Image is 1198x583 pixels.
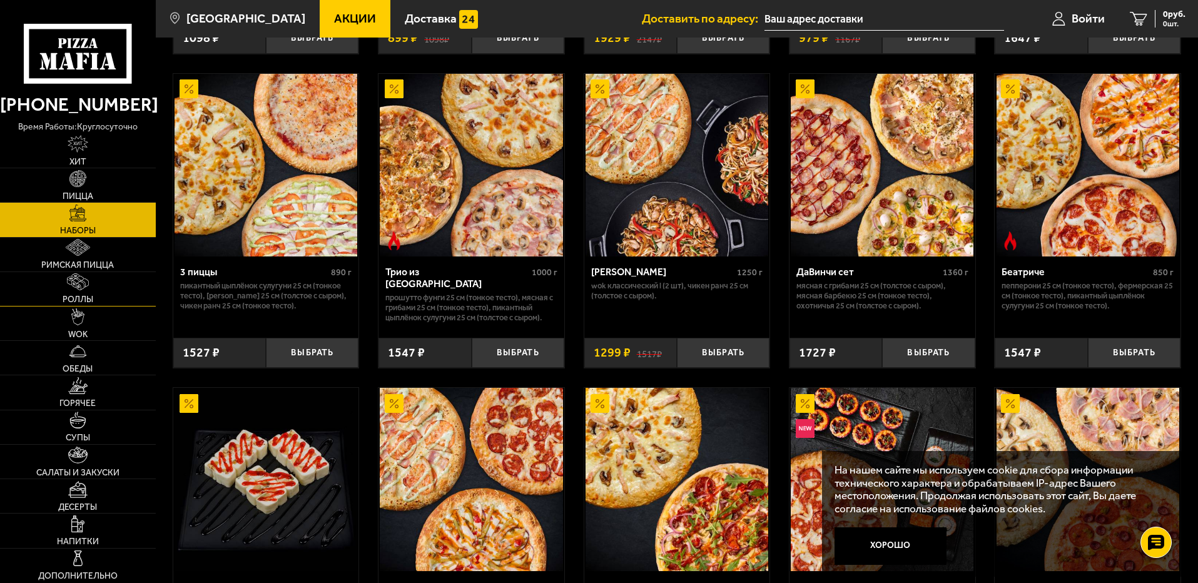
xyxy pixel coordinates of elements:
[180,394,198,413] img: Акционный
[586,388,768,570] img: Суперпара
[791,74,973,256] img: ДаВинчи сет
[57,537,99,546] span: Напитки
[677,23,769,54] button: Выбрать
[183,347,220,359] span: 1527 ₽
[1072,13,1105,24] span: Войти
[334,13,376,24] span: Акции
[1001,394,1020,413] img: Акционный
[180,79,198,98] img: Акционный
[1001,231,1020,250] img: Острое блюдо
[796,266,940,278] div: ДаВинчи сет
[385,293,557,323] p: Прошутто Фунги 25 см (тонкое тесто), Мясная с грибами 25 см (тонкое тесто), Пикантный цыплёнок су...
[405,13,457,24] span: Доставка
[424,32,449,44] s: 1098 ₽
[1153,267,1174,278] span: 850 г
[594,32,631,44] span: 1929 ₽
[266,23,358,54] button: Выбрать
[266,338,358,368] button: Выбрать
[36,469,119,477] span: Салаты и закуски
[58,503,97,512] span: Десерты
[1004,347,1041,359] span: 1547 ₽
[385,266,529,290] div: Трио из [GEOGRAPHIC_DATA]
[63,365,93,373] span: Обеды
[882,338,975,368] button: Выбрать
[1004,32,1041,44] span: 1647 ₽
[799,347,836,359] span: 1727 ₽
[995,74,1180,256] a: АкционныйОстрое блюдоБеатриче
[66,433,90,442] span: Супы
[591,394,609,413] img: Акционный
[584,74,770,256] a: АкционныйВилла Капри
[1088,338,1180,368] button: Выбрать
[385,79,404,98] img: Акционный
[388,32,418,44] span: 899 ₽
[791,388,973,570] img: Джекпот
[59,399,96,408] span: Горячее
[472,23,564,54] button: Выбрать
[943,267,968,278] span: 1360 г
[591,79,609,98] img: Акционный
[532,267,557,278] span: 1000 г
[380,74,562,256] img: Трио из Рио
[378,388,564,570] a: АкционныйСупер Трио
[186,13,305,24] span: [GEOGRAPHIC_DATA]
[591,266,734,278] div: [PERSON_NAME]
[173,74,359,256] a: Акционный3 пиццы
[63,295,93,304] span: Роллы
[68,330,88,339] span: WOK
[995,388,1180,570] a: АкционныйХет Трик
[637,347,662,359] s: 1517 ₽
[459,10,478,29] img: 15daf4d41897b9f0e9f617042186c801.svg
[1163,10,1185,19] span: 0 руб.
[835,32,860,44] s: 1167 ₽
[586,74,768,256] img: Вилла Капри
[591,281,763,301] p: Wok классический L (2 шт), Чикен Ранч 25 см (толстое с сыром).
[175,74,357,256] img: 3 пиццы
[385,394,404,413] img: Акционный
[1002,281,1174,311] p: Пепперони 25 см (тонкое тесто), Фермерская 25 см (тонкое тесто), Пикантный цыплёнок сулугуни 25 с...
[1088,23,1180,54] button: Выбрать
[63,192,93,201] span: Пицца
[180,266,328,278] div: 3 пиццы
[41,261,114,270] span: Римская пицца
[764,8,1004,31] input: Ваш адрес доставки
[175,388,357,570] img: Искушение
[642,13,764,24] span: Доставить по адресу:
[173,388,359,570] a: АкционныйИскушение
[584,388,770,570] a: АкционныйСуперпара
[796,419,815,438] img: Новинка
[835,464,1162,515] p: На нашем сайте мы используем cookie для сбора информации технического характера и обрабатываем IP...
[882,23,975,54] button: Выбрать
[183,32,220,44] span: 1098 ₽
[180,281,352,311] p: Пикантный цыплёнок сулугуни 25 см (тонкое тесто), [PERSON_NAME] 25 см (толстое с сыром), Чикен Ра...
[69,158,86,166] span: Хит
[789,74,975,256] a: АкционныйДаВинчи сет
[997,388,1179,570] img: Хет Трик
[380,388,562,570] img: Супер Трио
[799,32,829,44] span: 979 ₽
[637,32,662,44] s: 2147 ₽
[594,347,631,359] span: 1299 ₽
[796,281,968,311] p: Мясная с грибами 25 см (толстое с сыром), Мясная Барбекю 25 см (тонкое тесто), Охотничья 25 см (т...
[331,267,352,278] span: 890 г
[796,394,815,413] img: Акционный
[1002,266,1150,278] div: Беатриче
[677,338,769,368] button: Выбрать
[1163,20,1185,28] span: 0 шт.
[789,388,975,570] a: АкционныйНовинкаДжекпот
[835,527,947,565] button: Хорошо
[388,347,425,359] span: 1547 ₽
[997,74,1179,256] img: Беатриче
[38,572,118,580] span: Дополнительно
[378,74,564,256] a: АкционныйОстрое блюдоТрио из Рио
[385,231,404,250] img: Острое блюдо
[60,226,96,235] span: Наборы
[1001,79,1020,98] img: Акционный
[472,338,564,368] button: Выбрать
[737,267,763,278] span: 1250 г
[796,79,815,98] img: Акционный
